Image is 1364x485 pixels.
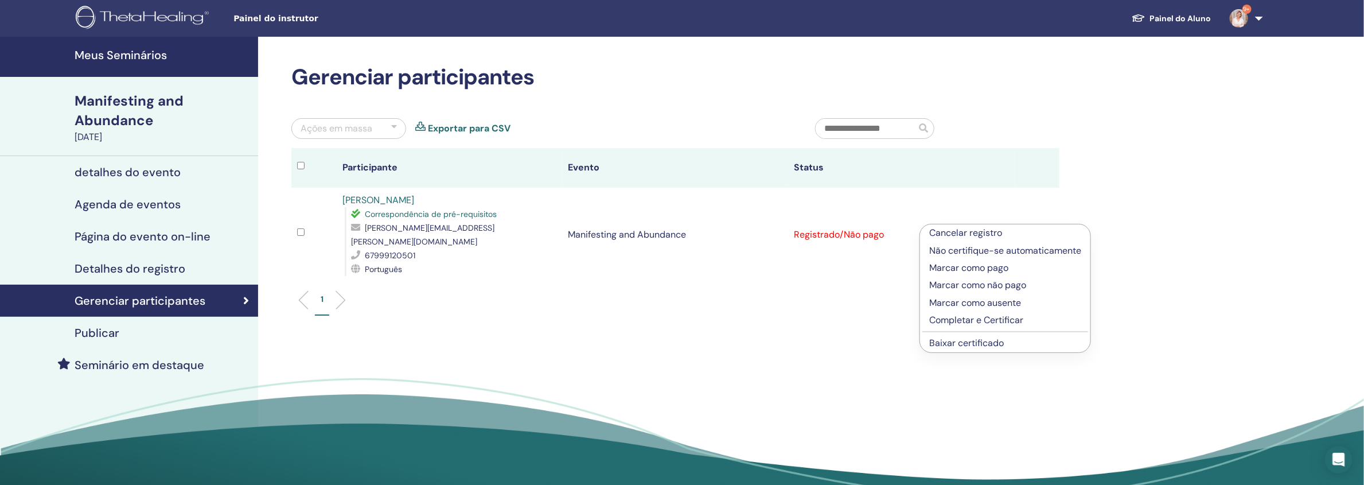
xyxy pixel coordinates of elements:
[1242,5,1252,14] span: 9+
[929,278,1081,292] p: Marcar como não pago
[929,244,1081,258] p: Não certifique-se automaticamente
[929,337,1004,349] a: Baixar certificado
[76,6,213,32] img: logo.png
[929,226,1081,240] p: Cancelar registro
[929,313,1081,327] p: Completar e Certificar
[233,13,406,25] span: Painel do instrutor
[365,209,497,219] span: Correspondência de pré-requisitos
[929,261,1081,275] p: Marcar como pago
[563,148,789,188] th: Evento
[75,130,251,144] div: [DATE]
[75,230,211,243] h4: Página do evento on-line
[365,264,402,274] span: Português
[75,91,251,130] div: Manifesting and Abundance
[321,293,324,305] p: 1
[75,294,205,308] h4: Gerenciar participantes
[1325,446,1353,474] div: Open Intercom Messenger
[1230,9,1248,28] img: default.jpg
[351,223,494,247] span: [PERSON_NAME][EMAIL_ADDRESS][PERSON_NAME][DOMAIN_NAME]
[1132,13,1145,23] img: graduation-cap-white.svg
[337,148,563,188] th: Participante
[365,250,415,261] span: 67999120501
[75,165,181,179] h4: detalhes do evento
[75,262,185,276] h4: Detalhes do registro
[789,148,1015,188] th: Status
[75,326,119,340] h4: Publicar
[563,188,789,282] td: Manifesting and Abundance
[75,48,251,62] h4: Meus Seminários
[301,122,372,135] div: Ações em massa
[929,296,1081,310] p: Marcar como ausente
[428,122,510,135] a: Exportar para CSV
[342,194,414,206] a: [PERSON_NAME]
[68,91,258,144] a: Manifesting and Abundance[DATE]
[1123,8,1221,29] a: Painel do Aluno
[75,358,204,372] h4: Seminário em destaque
[291,64,1059,91] h2: Gerenciar participantes
[75,197,181,211] h4: Agenda de eventos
